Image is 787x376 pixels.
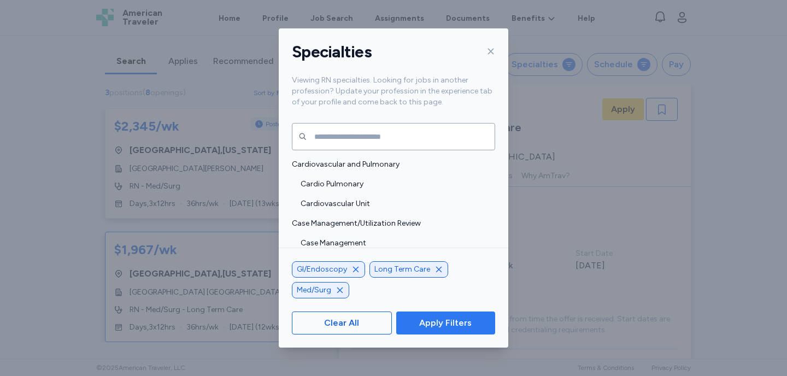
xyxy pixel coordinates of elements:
span: Med/Surg [297,285,331,296]
span: Case Management/Utilization Review [292,218,489,229]
span: Cardio Pulmonary [301,179,489,190]
button: Apply Filters [396,312,495,334]
span: Clear All [324,316,359,330]
span: GI/Endoscopy [297,264,347,275]
h1: Specialties [292,42,372,62]
button: Clear All [292,312,392,334]
span: Case Management [301,238,489,249]
span: Cardiovascular Unit [301,198,489,209]
div: Viewing RN specialties. Looking for jobs in another profession? Update your profession in the exp... [279,75,508,121]
span: Apply Filters [419,316,472,330]
span: Cardiovascular and Pulmonary [292,159,489,170]
span: Long Term Care [374,264,430,275]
